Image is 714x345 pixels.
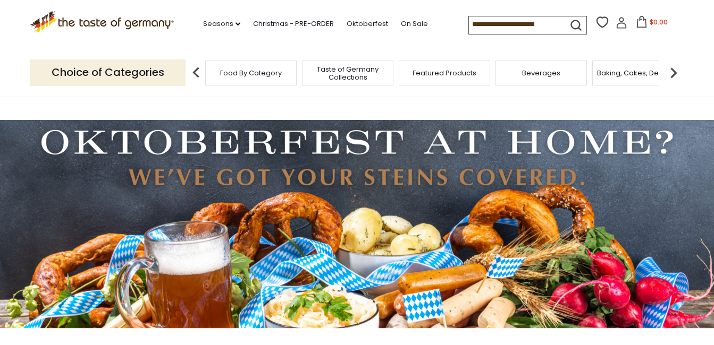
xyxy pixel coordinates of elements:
[186,62,207,83] img: previous arrow
[597,69,679,77] a: Baking, Cakes, Desserts
[30,59,186,85] p: Choice of Categories
[253,18,334,30] a: Christmas - PRE-ORDER
[347,18,388,30] a: Oktoberfest
[522,69,560,77] a: Beverages
[203,18,240,30] a: Seasons
[663,62,684,83] img: next arrow
[220,69,282,77] a: Food By Category
[413,69,476,77] a: Featured Products
[401,18,428,30] a: On Sale
[629,16,675,32] button: $0.00
[305,65,390,81] a: Taste of Germany Collections
[650,18,668,27] span: $0.00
